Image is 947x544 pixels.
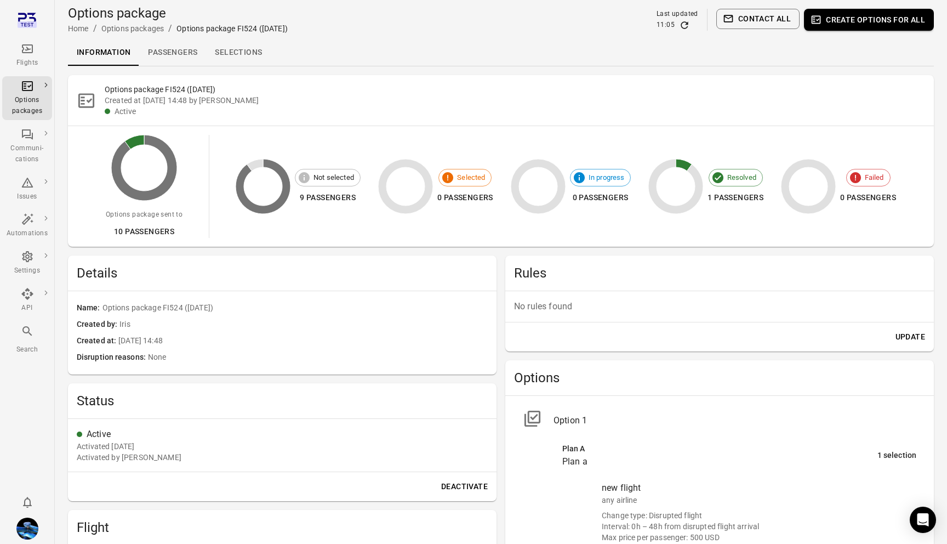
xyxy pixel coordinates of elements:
[68,22,288,35] nav: Breadcrumbs
[12,513,43,544] button: Daníel Benediktsson
[168,22,172,35] li: /
[119,319,488,331] span: Iris
[68,24,89,33] a: Home
[77,441,134,452] div: 6 Aug 2025 14:48
[105,95,925,106] div: Created at [DATE] 14:48 by [PERSON_NAME]
[93,22,97,35] li: /
[148,352,488,364] span: None
[7,143,48,165] div: Communi-cations
[77,392,488,410] h2: Status
[2,247,52,280] a: Settings
[105,84,925,95] h2: Options package FI524 ([DATE])
[307,172,360,183] span: Not selected
[602,532,916,543] div: Max price per passenger: 500 USD
[106,225,182,239] div: 10 passengers
[721,172,762,183] span: Resolved
[16,518,38,540] img: shutterstock-1708408498.jpg
[106,209,182,220] div: Options package sent to
[514,369,925,387] h2: Options
[514,300,925,313] p: No rules found
[514,264,925,282] h2: Rules
[679,20,690,31] button: Refresh data
[2,39,52,72] a: Flights
[139,39,206,66] a: Passengers
[804,9,934,31] button: Create options for all
[68,39,934,66] div: Local navigation
[77,302,102,314] span: Name
[2,124,52,168] a: Communi-cations
[102,302,488,314] span: Options package FI524 ([DATE])
[716,9,800,29] button: Contact all
[87,428,488,441] div: Active
[2,284,52,317] a: API
[7,303,48,314] div: API
[570,191,631,205] div: 0 passengers
[2,76,52,120] a: Options packages
[602,510,916,521] div: Change type: Disrupted flight
[437,191,493,205] div: 0 passengers
[657,20,675,31] div: 11:05
[7,58,48,69] div: Flights
[602,521,916,532] div: Interval: 0h – 48h from disrupted flight arrival
[562,455,877,468] div: Plan a
[602,481,916,495] div: new flight
[437,477,492,497] button: Deactivate
[562,443,877,455] div: Plan A
[2,209,52,242] a: Automations
[77,264,488,282] h2: Details
[68,39,139,66] a: Information
[7,191,48,202] div: Issues
[2,173,52,206] a: Issues
[708,191,763,205] div: 1 passengers
[657,9,698,20] div: Last updated
[68,4,288,22] h1: Options package
[891,327,929,347] button: Update
[840,191,896,205] div: 0 passengers
[7,228,48,239] div: Automations
[451,172,491,183] span: Selected
[118,335,488,347] span: [DATE] 14:48
[7,344,48,355] div: Search
[77,519,488,536] h2: Flight
[77,352,148,364] span: Disruption reasons
[101,24,164,33] a: Options packages
[583,172,631,183] span: In progress
[77,452,181,463] div: Activated by [PERSON_NAME]
[910,507,936,533] div: Open Intercom Messenger
[295,191,361,205] div: 9 passengers
[77,319,119,331] span: Created by
[206,39,271,66] a: Selections
[77,335,118,347] span: Created at
[877,450,916,462] div: 1 selection
[602,495,916,506] div: any airline
[176,23,288,34] div: Options package FI524 ([DATE])
[2,321,52,358] button: Search
[859,172,890,183] span: Failed
[115,106,925,117] div: Active
[554,414,916,427] div: Option 1
[16,491,38,513] button: Notifications
[7,265,48,276] div: Settings
[7,95,48,117] div: Options packages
